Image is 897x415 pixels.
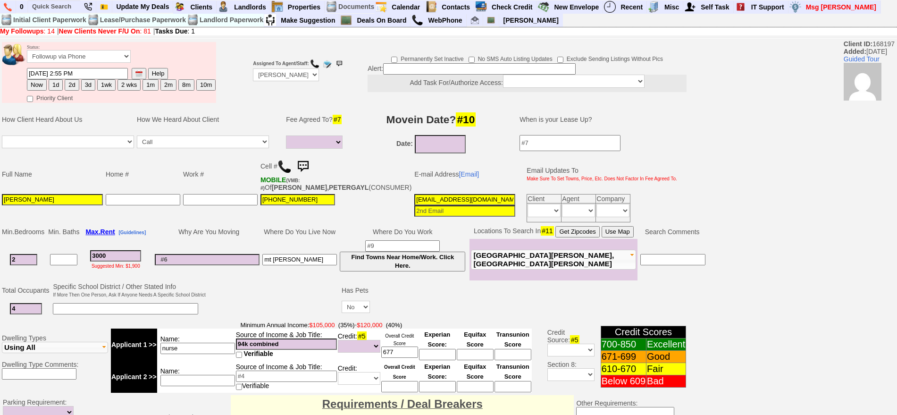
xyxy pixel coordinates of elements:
input: Ask Customer: Do You Know Your Equifax Credit Score [457,349,494,360]
input: #6 [155,254,260,265]
a: WebPhone [424,14,466,26]
input: #9 [365,240,440,252]
td: 610-670 [601,363,646,375]
font: If More Then One Person, Ask If Anyone Needs A Specific School District [53,292,205,297]
td: Credit: [337,329,381,361]
input: Ask Customer: Do You Know Your Experian Credit Score [419,381,456,392]
font: MOBILE [260,176,286,184]
td: How We Heard About Client [135,105,280,134]
b: [PERSON_NAME],PETERGAYL [272,184,369,191]
img: Bookmark.png [100,3,108,11]
a: Self Task [697,1,733,13]
span: #10 [456,112,476,127]
td: Good [646,351,686,363]
b: Client ID: [844,40,872,48]
span: #5 [357,331,367,341]
td: Home # [104,156,182,193]
font: Transunion Score [496,363,529,380]
input: Permanently Set Inactive [391,57,397,63]
td: How Client Heard About Us [0,105,135,134]
a: Tasks Due: 1 [155,27,195,35]
a: Recent [617,1,647,13]
td: Fee Agreed To? [285,105,347,134]
font: Experian Score: [424,363,450,380]
font: Minimum Annual Income: [240,322,354,329]
font: Msg [PERSON_NAME] [806,3,876,11]
td: Documents [338,0,375,13]
font: Make Sure To Set Towns, Price, Etc. Does Not Factor In Fee Agreed To. [527,176,677,181]
td: Min. [0,225,47,239]
font: Equifax Score [464,363,486,380]
input: Ask Customer: Do You Know Your Overall Credit Score [381,381,418,392]
a: Guided Tour [844,55,880,63]
td: Email Updates To [520,156,679,193]
font: (35%) [338,322,355,329]
label: No SMS Auto Listing Updates [469,52,553,63]
td: Cell # Of (CONSUMER) [259,156,413,193]
img: call.png [411,14,423,26]
img: landlord.png [218,1,229,13]
td: Excellent [646,339,686,351]
img: su2.jpg [264,14,276,26]
td: Below 609 [601,375,646,388]
a: New Clients Never F/U On: 81 [59,27,151,35]
span: Rent [101,228,115,236]
a: Properties [284,1,325,13]
a: [Email] [459,170,479,178]
td: Lease/Purchase Paperwork [100,14,186,26]
a: [PERSON_NAME] [500,14,562,26]
img: chalkboard.png [487,16,495,24]
a: Contacts [438,1,474,13]
td: Client [527,194,562,203]
input: #1 [10,254,37,265]
img: clients.png [174,1,185,13]
span: - [111,321,532,329]
button: Get Zipcodes [555,226,599,237]
center: Add Task For/Authorize Access: [368,75,687,92]
input: 1st Email - Question #0 [414,194,515,205]
img: recent.png [604,1,616,13]
button: Find Towns Near Home/Work. Click Here. [340,252,465,271]
span: Bedrooms [14,228,44,236]
td: Source of Income & Job Title: Verifiable [235,361,337,393]
img: call.png [277,160,292,174]
div: Alert: [368,63,687,92]
span: #11 [541,226,553,236]
a: 0 [16,0,28,13]
img: creditreport.png [475,1,487,13]
input: Ask Customer: Do You Know Your Experian Credit Score [419,349,456,360]
td: Company [596,194,630,203]
input: Ask Customer: Do You Know Your Equifax Credit Score [457,381,494,392]
td: Search Comments [637,225,707,239]
font: Status: [27,44,131,60]
a: [Guidelines] [118,228,146,236]
font: Requirements / Deal Breakers [322,398,483,410]
img: gmoney.png [537,1,549,13]
td: Initial Client Paperwork [13,14,87,26]
td: Dwelling Types Dwelling Type Comments: [0,320,109,394]
button: Using All [2,342,108,353]
a: Misc [661,1,683,13]
td: Name: [157,329,235,361]
span: #5 [570,335,579,345]
input: #8 [262,254,337,265]
b: Max. [85,228,115,236]
img: docs.png [87,14,99,26]
font: $105,000 [309,322,335,329]
td: Credit: [337,361,381,393]
td: 671-699 [601,351,646,363]
font: $120,000 [357,322,382,329]
img: call.png [310,59,319,68]
td: Has Pets [340,281,371,299]
input: Exclude Sending Listings Without Pics [557,57,563,63]
td: E-mail Address [413,156,517,193]
img: appt_icon.png [375,1,387,13]
b: Date: [396,140,413,147]
td: Bad [646,375,686,388]
font: Experian Score: [424,331,450,348]
a: Landlords [230,1,270,13]
a: Deals On Board [353,14,411,26]
td: When is your Lease Up? [510,105,702,134]
label: Exclude Sending Listings Without Pics [557,52,663,63]
td: Credit Source: Section 8: [533,320,596,394]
